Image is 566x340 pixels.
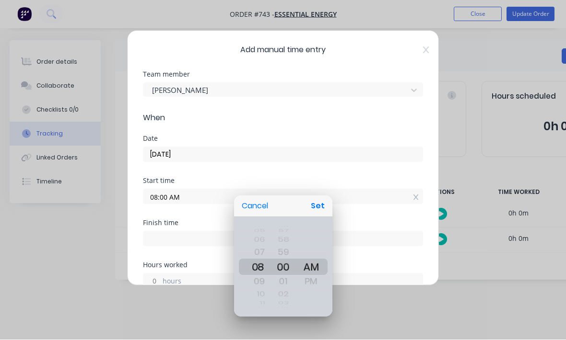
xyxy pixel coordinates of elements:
[242,300,270,307] div: 11
[269,288,297,301] div: 02
[269,259,297,276] div: 00
[270,222,296,312] div: Minute
[242,227,270,235] div: 05
[297,259,325,276] div: AM
[269,274,297,290] div: 01
[297,274,325,290] div: PM
[241,234,269,246] div: 06
[269,234,297,246] div: 58
[244,222,270,312] div: Hour
[241,274,269,290] div: 09
[241,288,269,301] div: 10
[243,306,270,308] div: 12
[269,245,297,261] div: 59
[241,259,269,276] div: 08
[241,245,269,261] div: 07
[243,226,270,227] div: 04
[269,227,296,235] div: 57
[238,198,272,215] button: Cancel
[269,300,296,307] div: 03
[270,226,296,227] div: 56
[270,306,296,308] div: 04
[307,198,329,215] button: Set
